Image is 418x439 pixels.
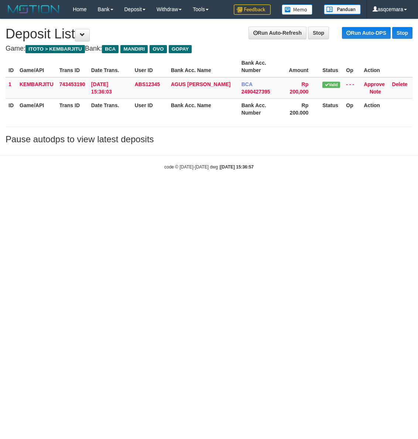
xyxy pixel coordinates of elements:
span: OVO [150,45,167,53]
th: Game/API [17,98,56,119]
span: GOPAY [169,45,192,53]
img: MOTION_logo.png [6,4,62,15]
span: BCA [241,81,253,87]
th: User ID [132,56,168,77]
th: Bank Acc. Name [168,98,239,119]
img: Button%20Memo.svg [282,4,313,15]
th: Trans ID [56,56,88,77]
span: [DATE] 15:36:03 [91,81,112,95]
a: Run Auto-DPS [342,27,391,39]
small: code © [DATE]-[DATE] dwg | [164,164,254,170]
th: Action [361,98,412,119]
th: ID [6,56,17,77]
span: ABS12345 [135,81,160,87]
a: Delete [392,81,408,87]
a: Approve [364,81,385,87]
th: Amount [283,56,319,77]
th: Status [319,56,343,77]
th: Date Trans. [88,98,132,119]
h3: Pause autodps to view latest deposits [6,135,412,144]
td: KEMBARJITU [17,77,56,99]
span: 2490427395 [241,89,270,95]
img: Feedback.jpg [234,4,271,15]
th: Action [361,56,412,77]
th: Op [343,56,361,77]
h1: Deposit List [6,27,412,41]
img: panduan.png [324,4,361,14]
a: Stop [392,27,412,39]
th: Bank Acc. Number [239,56,283,77]
span: ITOTO > KEMBARJITU [25,45,85,53]
span: MANDIRI [120,45,148,53]
th: Op [343,98,361,119]
a: Stop [308,27,329,39]
th: Status [319,98,343,119]
a: Note [370,89,381,95]
span: Rp 200,000 [290,81,309,95]
th: ID [6,98,17,119]
h4: Game: Bank: [6,45,412,52]
span: BCA [102,45,119,53]
a: AGUS [PERSON_NAME] [171,81,231,87]
th: Bank Acc. Number [239,98,283,119]
th: Game/API [17,56,56,77]
th: Rp 200.000 [283,98,319,119]
td: 1 [6,77,17,99]
td: - - - [343,77,361,99]
th: Bank Acc. Name [168,56,239,77]
span: 743453190 [59,81,85,87]
a: Run Auto-Refresh [249,27,306,39]
th: User ID [132,98,168,119]
strong: [DATE] 15:36:57 [220,164,254,170]
span: Valid transaction [322,82,340,88]
th: Trans ID [56,98,88,119]
th: Date Trans. [88,56,132,77]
